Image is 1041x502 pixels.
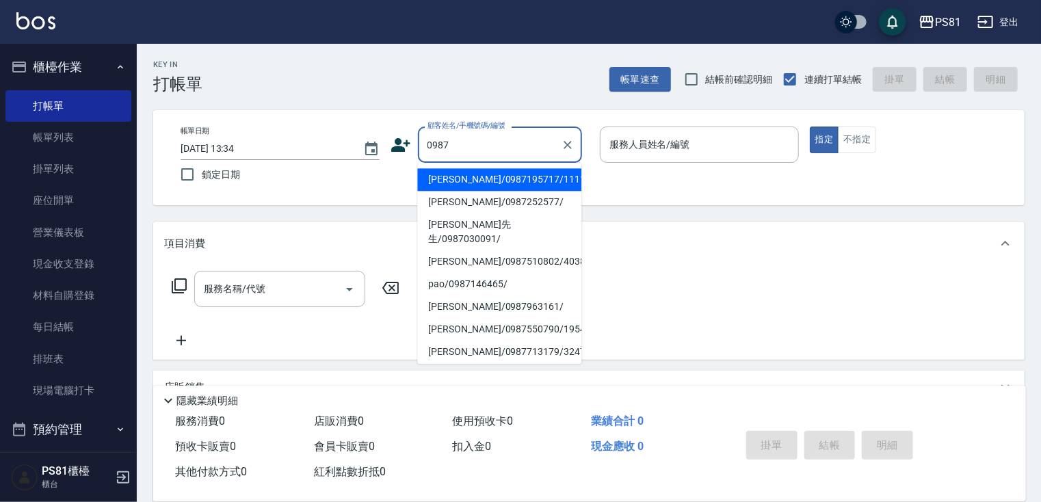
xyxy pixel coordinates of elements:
[5,153,131,185] a: 掛單列表
[5,90,131,122] a: 打帳單
[42,464,111,478] h5: PS81櫃檯
[810,127,839,153] button: 指定
[591,414,644,427] span: 業績合計 0
[5,49,131,85] button: 櫃檯作業
[202,168,240,182] span: 鎖定日期
[181,126,209,136] label: 帳單日期
[5,447,131,483] button: 報表及分析
[972,10,1025,35] button: 登出
[591,440,644,453] span: 現金應收 0
[417,341,581,363] li: [PERSON_NAME]/0987713179/3247
[5,343,131,375] a: 排班表
[417,168,581,191] li: [PERSON_NAME]/0987195717/111111
[5,412,131,447] button: 預約管理
[417,213,581,250] li: [PERSON_NAME]先生/0987030091/
[5,311,131,343] a: 每日結帳
[838,127,876,153] button: 不指定
[314,414,364,427] span: 店販消費 0
[164,237,205,251] p: 項目消費
[5,248,131,280] a: 現金收支登錄
[452,440,491,453] span: 扣入金 0
[935,14,961,31] div: PS81
[175,440,236,453] span: 預收卡販賣 0
[175,465,247,478] span: 其他付款方式 0
[417,191,581,213] li: [PERSON_NAME]/0987252577/
[5,375,131,406] a: 現場電腦打卡
[5,280,131,311] a: 材料自購登錄
[355,133,388,166] button: Choose date, selected date is 2025-09-18
[176,394,238,408] p: 隱藏業績明細
[452,414,513,427] span: 使用預收卡 0
[5,122,131,153] a: 帳單列表
[42,478,111,490] p: 櫃台
[153,75,202,94] h3: 打帳單
[175,414,225,427] span: 服務消費 0
[11,464,38,491] img: Person
[417,250,581,273] li: [PERSON_NAME]/0987510802/4038
[417,363,581,386] li: [PERSON_NAME]/0909870985/
[164,380,205,395] p: 店販銷售
[153,60,202,69] h2: Key In
[879,8,906,36] button: save
[417,295,581,318] li: [PERSON_NAME]/0987963161/
[16,12,55,29] img: Logo
[5,185,131,216] a: 座位開單
[427,120,505,131] label: 顧客姓名/手機號碼/編號
[5,217,131,248] a: 營業儀表板
[609,67,671,92] button: 帳單速查
[417,318,581,341] li: [PERSON_NAME]/0987550790/1954
[181,137,350,160] input: YYYY/MM/DD hh:mm
[153,371,1025,404] div: 店販銷售
[804,72,862,87] span: 連續打單結帳
[913,8,966,36] button: PS81
[558,135,577,155] button: Clear
[153,222,1025,265] div: 項目消費
[314,465,386,478] span: 紅利點數折抵 0
[417,273,581,295] li: pao/0987146465/
[314,440,375,453] span: 會員卡販賣 0
[339,278,360,300] button: Open
[706,72,773,87] span: 結帳前確認明細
